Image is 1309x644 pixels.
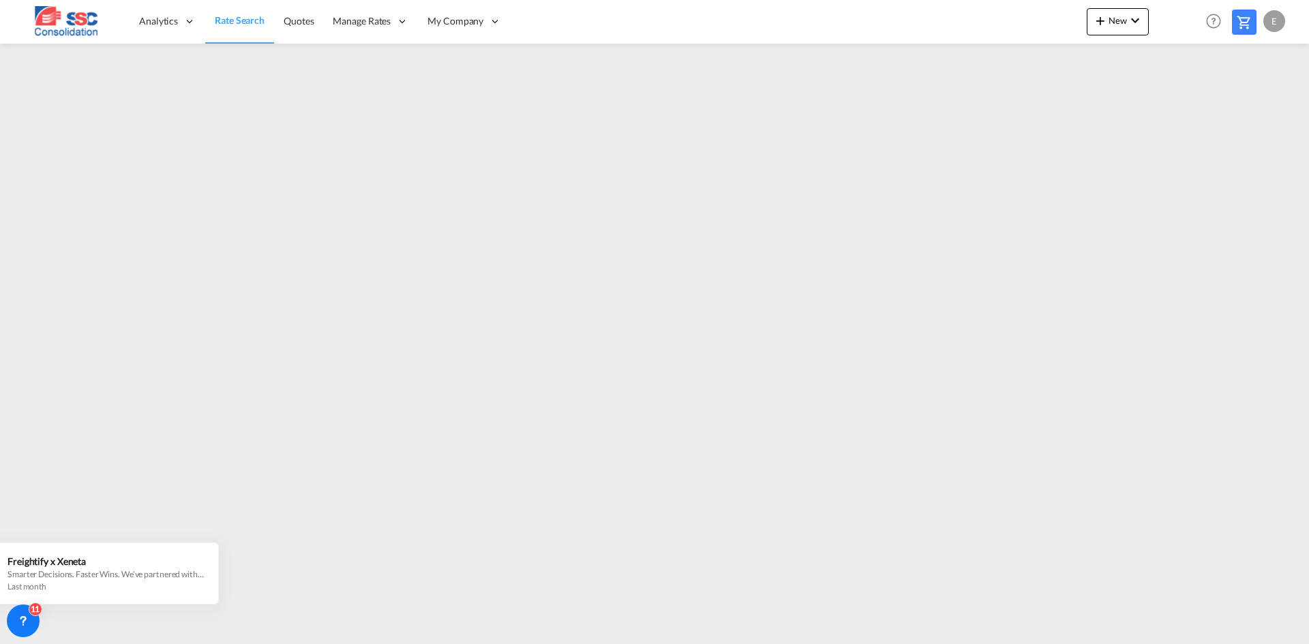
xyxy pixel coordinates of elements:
md-icon: icon-plus 400-fg [1092,12,1109,29]
span: Rate Search [215,14,265,26]
div: E [1263,10,1285,32]
span: New [1092,15,1143,26]
span: Quotes [284,15,314,27]
div: Help [1202,10,1232,34]
md-icon: icon-chevron-down [1127,12,1143,29]
img: 37d256205c1f11ecaa91a72466fb0159.png [20,6,112,37]
span: Manage Rates [333,14,391,28]
span: Help [1202,10,1225,33]
span: My Company [427,14,483,28]
button: icon-plus 400-fgNewicon-chevron-down [1087,8,1149,35]
span: Analytics [139,14,178,28]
